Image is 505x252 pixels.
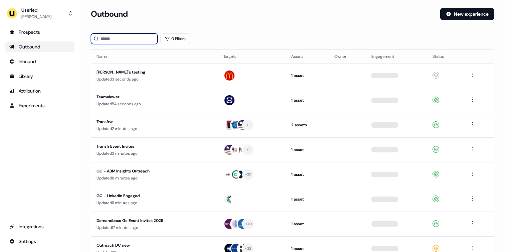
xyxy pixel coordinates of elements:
div: Updated 3 seconds ago [97,76,213,83]
a: Go to integrations [5,236,74,247]
th: Targets [218,50,286,63]
div: 1 asset [291,72,324,79]
th: Name [91,50,218,63]
th: Status [427,50,463,63]
a: Go to experiments [5,100,74,111]
a: Go to templates [5,71,74,82]
div: Settings [9,238,70,245]
button: 0 Filters [160,33,190,44]
div: Inbound [9,58,70,65]
a: Go to prospects [5,27,74,37]
div: [PERSON_NAME]'s testing [97,69,213,76]
div: GC - ABM Insights Outreach [97,168,213,174]
a: Go to integrations [5,221,74,232]
div: Experiments [9,102,70,109]
div: 2 assets [291,122,324,128]
a: Go to attribution [5,86,74,96]
div: Outbound [9,43,70,50]
div: Userled [21,7,51,13]
div: 1 asset [291,146,324,153]
div: + 1 [246,122,250,128]
div: Updated 17 minutes ago [97,224,213,231]
div: Demandbase Go Event Invites 2025 [97,217,213,224]
div: 1 asset [291,245,324,252]
th: Assets [286,50,329,63]
div: 1 asset [291,97,324,104]
div: Integrations [9,223,70,230]
button: New experience [440,8,494,20]
div: Prospects [9,29,70,35]
a: Go to Inbound [5,56,74,67]
div: Updated 2 minutes ago [97,125,213,132]
div: Library [9,73,70,80]
div: 1 asset [291,221,324,227]
div: + 33 [245,246,251,252]
th: Engagement [366,50,427,63]
div: Outreach DC new [97,242,213,249]
th: Owner [329,50,366,63]
button: Userled[PERSON_NAME] [5,5,74,21]
a: Go to outbound experience [5,41,74,52]
div: Teamviewer [97,94,213,100]
div: [PERSON_NAME] [21,13,51,20]
h3: Outbound [91,9,128,19]
div: + 140 [244,221,252,227]
div: Updated 54 seconds ago [97,101,213,107]
div: Updated 3 minutes ago [97,150,213,157]
div: + 1 [246,147,250,153]
div: 1 asset [291,171,324,178]
div: Updated 8 minutes ago [97,175,213,181]
div: GC - LinkedIn Engaged [97,193,213,199]
div: Transfrvr [97,118,213,125]
div: Updated 11 minutes ago [97,200,213,206]
div: 1 asset [291,196,324,203]
div: Attribution [9,88,70,94]
div: + 23 [245,171,251,177]
div: Transfr Event Invites [97,143,213,150]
